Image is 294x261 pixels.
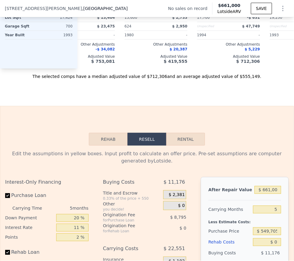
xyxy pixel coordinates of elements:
[178,203,185,209] span: $ 0
[261,251,280,256] span: $ 11,176
[5,223,54,233] div: Interest Rate
[97,24,115,28] span: $ 23,475
[208,237,251,248] div: Rehab Costs
[197,42,260,47] div: Other Adjustments
[164,59,188,64] span: $ 419,555
[208,215,281,226] div: Less Estimate Costs:
[103,229,152,234] div: for Rehab Loan
[164,177,185,188] span: $ 11,176
[52,54,115,59] div: Adjusted Value
[125,15,137,20] span: 15,600
[270,15,283,20] span: 19,250
[5,31,38,39] div: Year Built
[208,248,250,259] div: Buying Costs
[103,243,152,254] div: Carrying Costs
[125,31,155,39] div: 1980
[166,133,205,146] button: Rental
[218,3,241,8] span: $661,000
[52,42,115,47] div: Other Adjustments
[164,243,185,254] span: $ 22,551
[172,24,188,28] span: $ 2,950
[208,204,251,215] div: Carrying Months
[5,213,54,223] div: Down Payment
[5,150,289,165] div: Edit the assumptions in yellow boxes. Input profit to calculate an offer price. Pre-set assumptio...
[180,226,186,231] span: $ 0
[103,207,161,212] div: you decide!
[197,15,210,20] span: 17,700
[96,47,115,51] span: -$ 34,082
[103,190,161,196] div: Title and Escrow
[40,13,73,22] div: 17,424
[5,193,10,198] input: Purchase Loan
[5,5,82,11] span: [STREET_ADDRESS][PERSON_NAME]
[44,204,88,213] div: 5 months
[82,5,128,11] span: , [GEOGRAPHIC_DATA]
[97,15,115,20] span: $ 13,404
[169,192,185,198] span: $ 2,381
[40,31,73,39] div: 1993
[125,54,188,59] div: Adjusted Value
[12,204,42,213] div: Carrying Time
[5,177,89,188] div: Interest-Only Financing
[103,177,152,188] div: Buying Costs
[5,22,38,31] div: Garage Sqft
[170,215,186,220] span: $ 8,795
[245,47,260,51] span: $ 5,229
[5,247,54,258] label: Rehab Loan
[157,31,188,39] div: -
[170,47,188,51] span: $ 20,387
[89,133,128,146] button: Rehab
[91,59,115,64] span: $ 753,081
[103,218,152,223] div: for Purchase Loan
[197,54,260,59] div: Adjusted Value
[5,250,10,255] input: Rehab Loan
[103,196,161,201] div: 0.33% of the price + 550
[168,5,212,11] div: No sales on record
[125,24,132,28] span: 624
[40,22,73,31] div: 700
[237,59,260,64] span: $ 712,306
[85,31,115,39] div: -
[208,226,251,237] div: Purchase Price
[251,3,272,14] button: SAVE
[103,201,161,207] div: Other
[103,223,152,229] div: Origination Fee
[197,31,227,39] div: 1994
[247,15,260,20] span: -$ 651
[172,15,188,20] span: $ 2,733
[128,133,166,146] button: Resell
[208,185,252,195] div: After Repair Value
[230,31,260,39] div: -
[125,42,188,47] div: Other Adjustments
[5,233,54,242] div: Points
[103,212,152,218] div: Origination Fee
[197,22,227,31] div: Unspecified
[5,190,54,201] label: Purchase Loan
[217,8,241,14] span: Lotside ARV
[242,24,260,28] span: $ 47,749
[277,2,289,14] button: Show Options
[5,13,38,22] div: Lot Sqft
